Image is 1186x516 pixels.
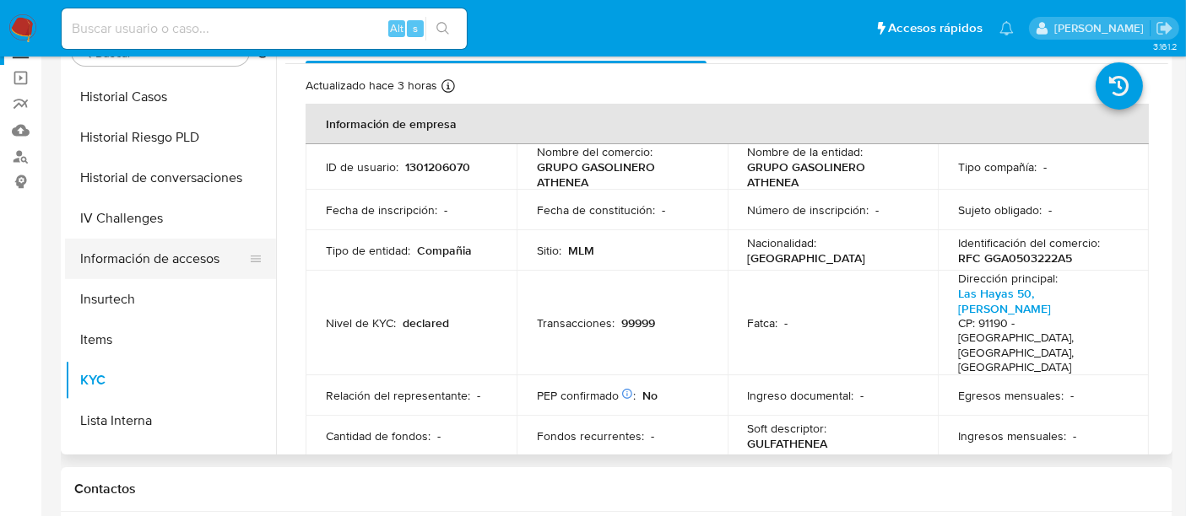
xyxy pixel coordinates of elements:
button: search-icon [425,17,460,40]
p: GRUPO GASOLINERO ATHENEA [748,159,912,190]
p: Compañia [417,243,472,258]
button: Insurtech [65,279,276,320]
p: - [1048,202,1052,218]
input: Buscar usuario o caso... [62,18,467,40]
p: Sitio : [537,243,561,258]
p: - [1073,428,1076,443]
p: RFC GGA0503222A5 [958,250,1072,266]
th: Información de empresa [306,104,1149,144]
button: Información de accesos [65,239,263,279]
span: 3.161.2 [1153,40,1178,53]
p: - [861,388,864,403]
p: PEP confirmado : [537,388,636,403]
p: - [651,428,654,443]
a: Notificaciones [999,21,1014,35]
p: Cantidad de fondos : [326,428,431,443]
p: Fecha de inscripción : [326,202,437,218]
p: Tipo compañía : [958,159,1037,175]
p: fernanda.escarenogarcia@mercadolibre.com.mx [1054,20,1150,36]
p: Sujeto obligado : [958,202,1042,218]
p: GULFATHENEA [748,436,828,451]
p: - [444,202,447,218]
a: Salir [1156,19,1173,37]
button: Items [65,320,276,360]
p: Fecha de constitución : [537,202,655,218]
p: Ingreso documental : [748,388,854,403]
a: Las Hayas 50, [PERSON_NAME] [958,285,1051,317]
button: Historial Riesgo PLD [65,117,276,158]
h4: CP: 91190 - [GEOGRAPHIC_DATA], [GEOGRAPHIC_DATA], [GEOGRAPHIC_DATA] [958,316,1122,375]
p: GRUPO GASOLINERO ATHENEA [537,159,701,190]
button: KYC [65,360,276,400]
p: - [477,388,480,403]
button: Historial de conversaciones [65,158,276,198]
p: declared [403,315,449,331]
p: Nacionalidad : [748,235,817,250]
p: ID de usuario : [326,159,398,175]
p: - [662,202,665,218]
button: Listas Externas [65,441,276,481]
p: Fatca : [748,315,778,331]
button: Historial Casos [65,77,276,117]
p: Nivel de KYC : [326,315,396,331]
p: Identificación del comercio : [958,235,1100,250]
p: - [1043,159,1047,175]
p: - [437,428,441,443]
p: Número de inscripción : [748,202,869,218]
p: No [642,388,658,403]
p: Soft descriptor : [748,421,827,436]
p: Relación del representante : [326,388,470,403]
p: - [1070,388,1074,403]
p: Dirección principal : [958,271,1058,286]
p: Egresos mensuales : [958,388,1064,403]
p: - [785,315,788,331]
h1: Contactos [74,481,1159,497]
p: Tipo de entidad : [326,243,410,258]
p: Actualizado hace 3 horas [306,78,437,94]
button: Lista Interna [65,400,276,441]
p: [GEOGRAPHIC_DATA] [748,250,866,266]
p: - [876,202,880,218]
span: Alt [390,20,403,36]
button: IV Challenges [65,198,276,239]
p: Transacciones : [537,315,615,331]
p: 99999 [621,315,655,331]
span: Accesos rápidos [888,19,983,37]
p: 1301206070 [405,159,470,175]
p: Nombre del comercio : [537,144,653,159]
p: Ingresos mensuales : [958,428,1066,443]
p: MLM [568,243,594,258]
p: Nombre de la entidad : [748,144,864,159]
span: s [413,20,418,36]
p: Fondos recurrentes : [537,428,644,443]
